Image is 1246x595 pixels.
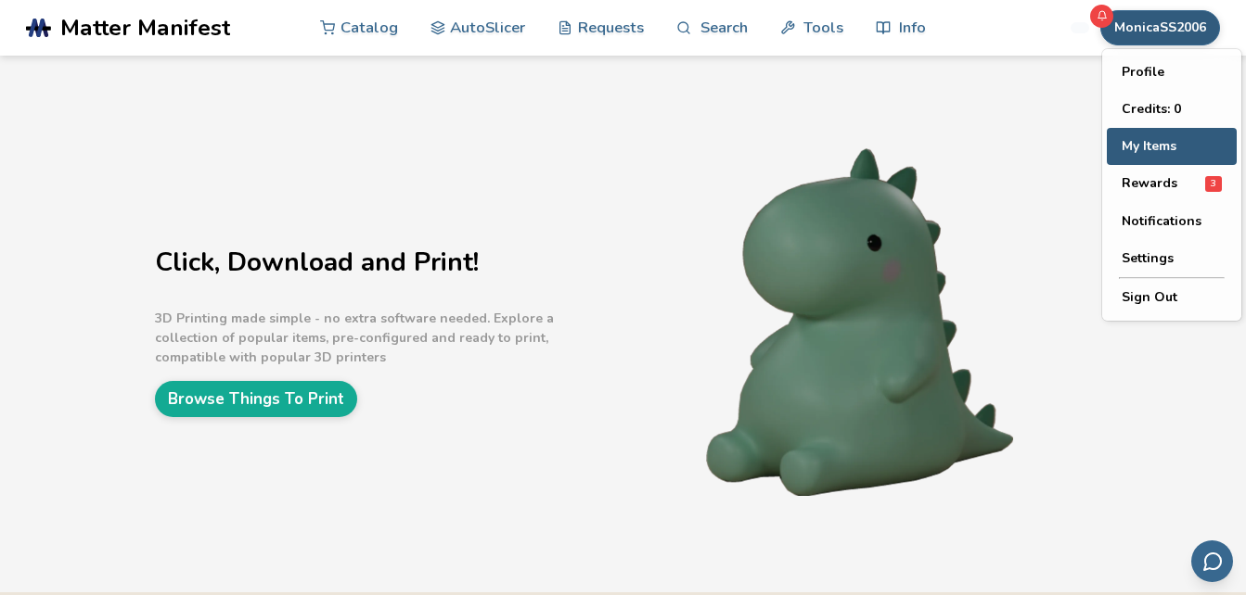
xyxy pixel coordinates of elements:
[155,381,357,417] a: Browse Things To Print
[1122,214,1201,229] span: Notifications
[1100,10,1220,45] button: MonicaSS2006
[1122,176,1177,191] span: Rewards
[1205,176,1222,192] span: 3
[1107,91,1237,128] button: Credits: 0
[155,309,619,367] p: 3D Printing made simple - no extra software needed. Explore a collection of popular items, pre-co...
[1191,540,1233,582] button: Send feedback via email
[1102,49,1241,321] div: MonicaSS2006
[1107,128,1237,165] button: My Items
[1107,240,1237,277] button: Settings
[1107,54,1237,91] button: Profile
[1107,279,1237,316] button: Sign Out
[155,248,619,277] h1: Click, Download and Print!
[60,15,230,41] span: Matter Manifest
